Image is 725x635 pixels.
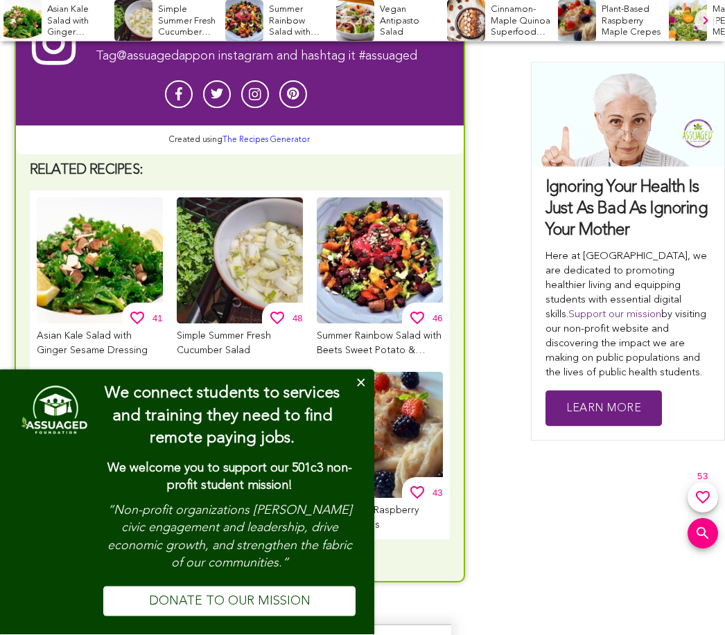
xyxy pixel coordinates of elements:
a: @assuagedapp [116,51,200,63]
a: Learn More [545,391,662,427]
a: DONATE TO OUR MISSION [103,587,356,616]
em: “Non-profit organizations [PERSON_NAME] civic engagement and leadership, drive economic growth, a... [107,504,352,569]
h4: We connect students to services and training they need to find remote paying jobs. [103,382,341,450]
iframe: Chat Widget [656,569,725,635]
a: The Recipes Generator [222,136,310,145]
h3: RELATED RECIPES: [30,162,450,180]
div: Created using [16,126,464,156]
div: Tag on instagram and hashtag it #assuaged [96,46,417,68]
button: Close [347,370,374,397]
strong: We welcome you to support our 501c3 non-profit student mission! [107,462,352,492]
img: dialog featured image [19,382,88,438]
